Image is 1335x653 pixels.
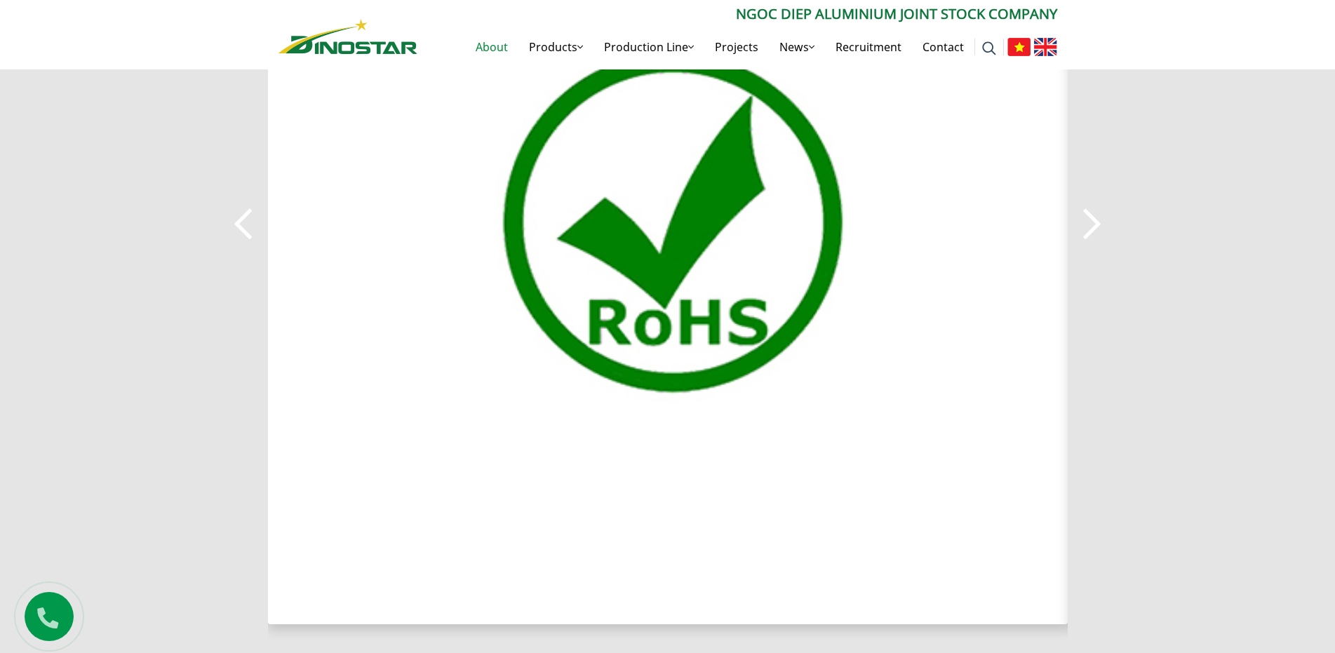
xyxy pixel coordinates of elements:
a: Recruitment [825,25,912,69]
a: Projects [704,25,769,69]
a: About [465,25,518,69]
a: Products [518,25,593,69]
img: English [1034,38,1057,56]
a: Production Line [593,25,704,69]
img: Tiếng Việt [1007,38,1031,56]
button: Next [1078,200,1106,249]
img: Nhôm Dinostar [279,19,417,54]
p: Ngoc Diep Aluminium Joint Stock Company [417,4,1057,25]
img: search [982,41,996,55]
a: Contact [912,25,974,69]
a: News [769,25,825,69]
button: Previous [229,200,257,249]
